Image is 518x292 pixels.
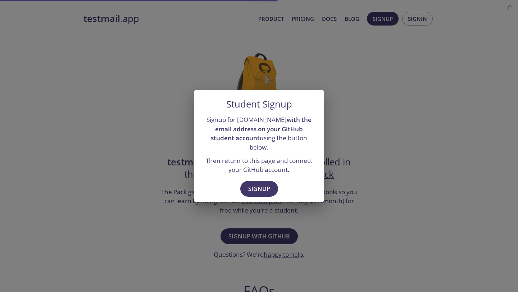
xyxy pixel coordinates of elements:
p: Then return to this page and connect your GitHub account. [203,156,315,174]
p: Signup for [DOMAIN_NAME] using the button below. [203,115,315,152]
h5: Student Signup [226,99,292,110]
span: Signup [248,184,270,194]
strong: with the email address on your GitHub student account [211,115,312,142]
button: Signup [240,181,278,197]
